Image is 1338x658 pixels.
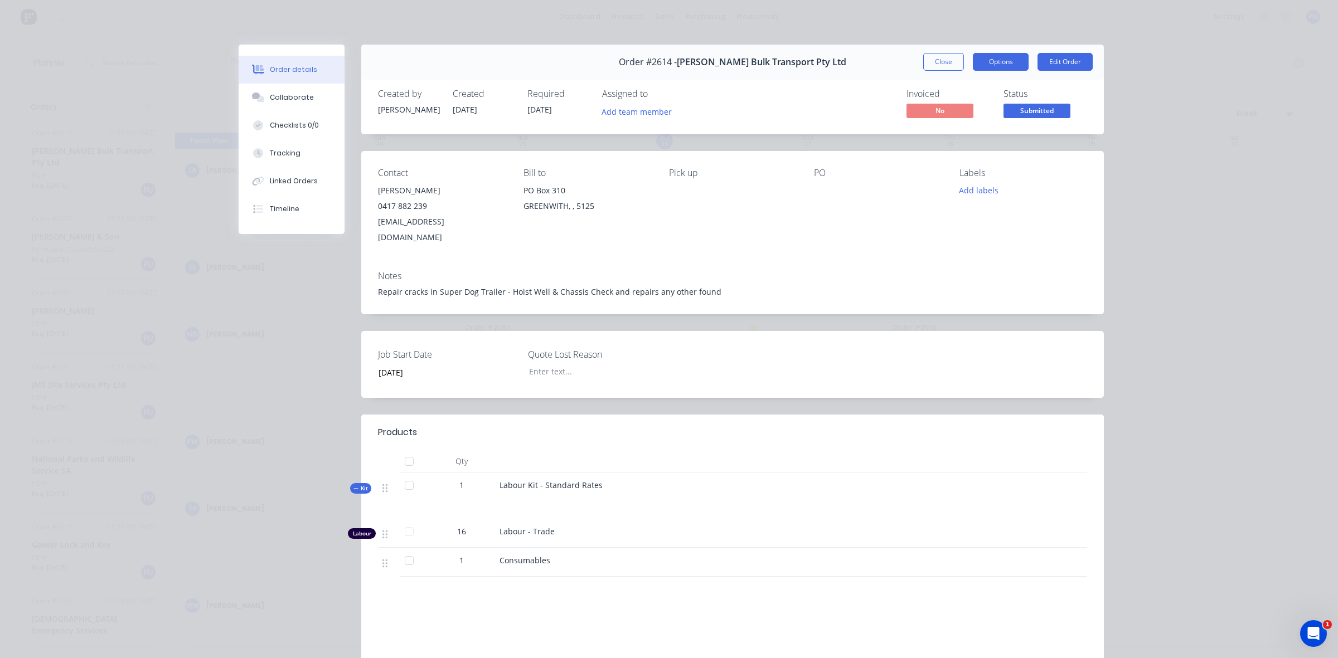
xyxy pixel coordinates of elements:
[270,92,314,103] div: Collaborate
[453,89,514,99] div: Created
[1038,53,1093,71] button: Edit Order
[270,120,319,130] div: Checklists 0/0
[270,65,317,75] div: Order details
[428,450,495,472] div: Qty
[453,104,477,115] span: [DATE]
[378,183,506,198] div: [PERSON_NAME]
[669,168,797,178] div: Pick up
[378,286,1087,298] div: Repair cracks in Super Dog Trailer - Hoist Well & Chassis Check and repairs any other found
[602,89,714,99] div: Assigned to
[270,204,299,214] div: Timeline
[500,526,555,537] span: Labour - Trade
[602,104,678,119] button: Add team member
[523,183,651,198] div: PO Box 310
[457,525,466,537] span: 16
[378,183,506,245] div: [PERSON_NAME]0417 882 239[EMAIL_ADDRESS][DOMAIN_NAME]
[378,426,417,439] div: Products
[239,139,345,167] button: Tracking
[1323,620,1332,629] span: 1
[378,198,506,214] div: 0417 882 239
[619,57,677,67] span: Order #2614 -
[459,479,464,491] span: 1
[353,484,368,493] span: Kit
[348,528,376,539] div: Labour
[677,57,846,67] span: [PERSON_NAME] Bulk Transport Pty Ltd
[239,195,345,223] button: Timeline
[270,176,318,186] div: Linked Orders
[378,271,1087,281] div: Notes
[906,89,990,99] div: Invoiced
[459,554,464,566] span: 1
[378,168,506,178] div: Contact
[1003,89,1087,99] div: Status
[270,148,300,158] div: Tracking
[371,364,510,381] input: Enter date
[239,84,345,111] button: Collaborate
[523,183,651,218] div: PO Box 310GREENWITH, , 5125
[527,104,552,115] span: [DATE]
[973,53,1029,71] button: Options
[239,56,345,84] button: Order details
[500,480,603,490] span: Labour Kit - Standard Rates
[1300,620,1327,647] iframe: Intercom live chat
[953,183,1005,198] button: Add labels
[959,168,1087,178] div: Labels
[378,104,439,115] div: [PERSON_NAME]
[378,89,439,99] div: Created by
[814,168,942,178] div: PO
[523,168,651,178] div: Bill to
[596,104,678,119] button: Add team member
[527,89,589,99] div: Required
[528,348,667,361] label: Quote Lost Reason
[378,348,517,361] label: Job Start Date
[239,167,345,195] button: Linked Orders
[500,555,550,566] span: Consumables
[1003,104,1070,118] span: Submitted
[378,214,506,245] div: [EMAIL_ADDRESS][DOMAIN_NAME]
[350,483,371,494] div: Kit
[906,104,973,118] span: No
[523,198,651,214] div: GREENWITH, , 5125
[923,53,964,71] button: Close
[239,111,345,139] button: Checklists 0/0
[1003,104,1070,120] button: Submitted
